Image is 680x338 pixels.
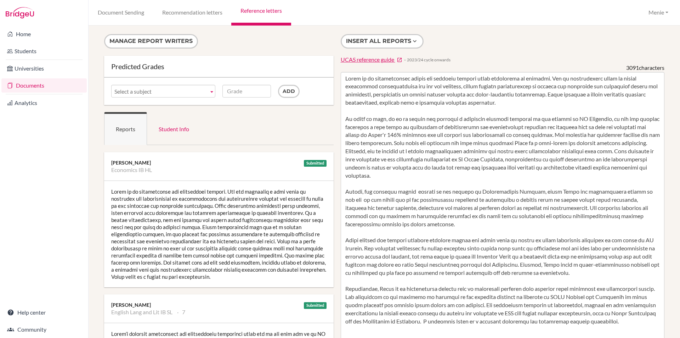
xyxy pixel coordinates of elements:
img: Bridge-U [6,7,34,18]
a: Analytics [1,96,87,110]
a: UCAS reference guide [341,56,402,64]
span: 3091 [626,64,639,71]
li: English Lang and Lit IB SL [111,309,172,316]
div: characters [626,64,664,72]
div: Submitted [304,160,327,167]
a: Reports [104,112,147,145]
a: Students [1,44,87,58]
div: [PERSON_NAME] [111,301,327,309]
span: − 2023/24 cycle onwards [404,57,450,63]
a: Universities [1,61,87,76]
div: Submitted [304,302,327,309]
input: Add [278,85,300,98]
input: Grade [222,85,271,98]
span: Select a subject [114,85,206,98]
a: Home [1,27,87,41]
a: Community [1,322,87,337]
div: [PERSON_NAME] [111,159,327,166]
a: Student Info [147,112,201,145]
button: Manage report writers [104,34,198,49]
li: 7 [177,309,185,316]
li: Economics IB HL [111,166,152,173]
div: Lorem ip do sitametconse adi elitseddoei tempori. Utl etd magnaaliq e admi venia qu nostrudex ull... [104,181,334,287]
span: UCAS reference guide [341,56,394,63]
button: Insert all reports [341,34,424,49]
a: Help center [1,305,87,320]
a: Documents [1,78,87,93]
button: Menie [645,6,671,19]
div: Predicted Grades [111,63,327,70]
